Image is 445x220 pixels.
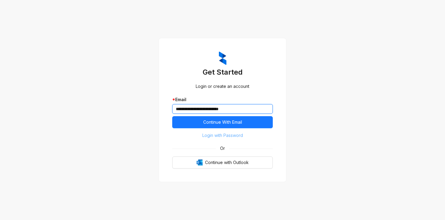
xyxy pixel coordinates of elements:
[203,119,242,125] span: Continue With Email
[172,67,273,77] h3: Get Started
[172,96,273,103] div: Email
[202,132,243,139] span: Login with Password
[172,156,273,169] button: OutlookContinue with Outlook
[172,131,273,140] button: Login with Password
[216,145,229,152] span: Or
[219,51,226,65] img: ZumaIcon
[172,116,273,128] button: Continue With Email
[205,159,249,166] span: Continue with Outlook
[197,160,203,166] img: Outlook
[172,83,273,90] div: Login or create an account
